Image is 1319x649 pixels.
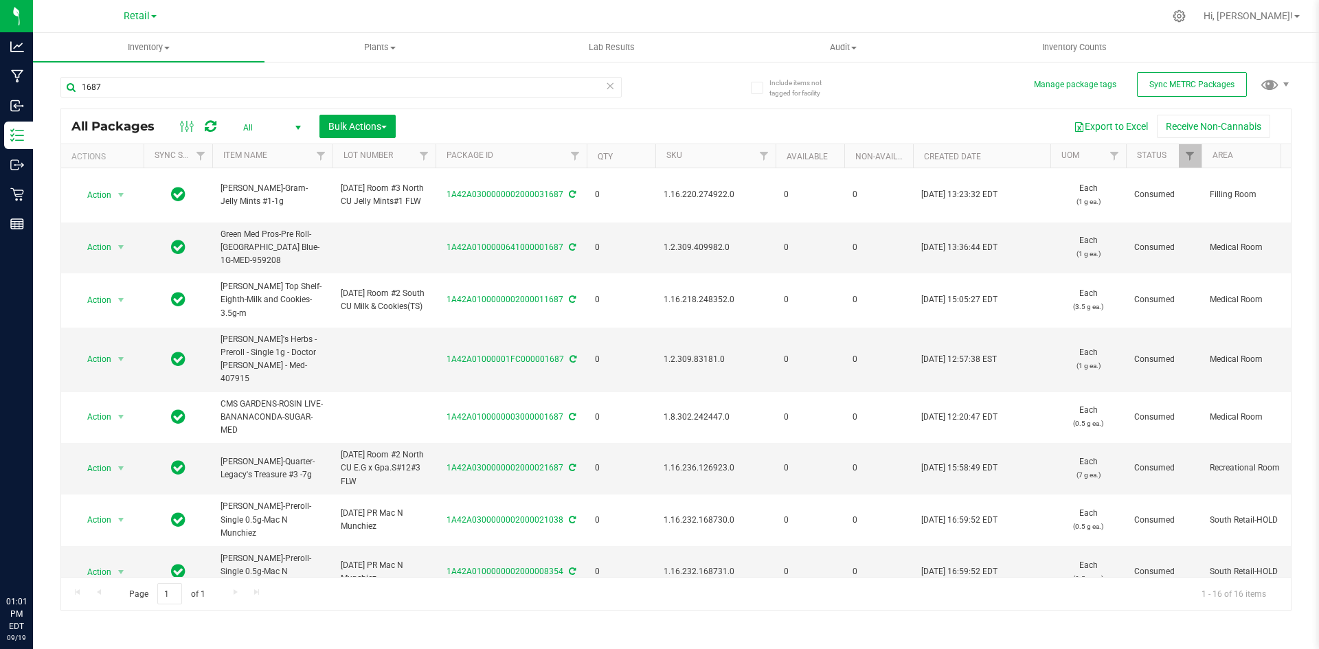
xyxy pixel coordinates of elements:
[1059,468,1118,481] p: (7 g ea.)
[447,463,563,472] a: 1A42A0300000002000021687
[921,293,997,306] span: [DATE] 15:05:27 EDT
[567,190,576,199] span: Sync from Compliance System
[221,552,324,592] span: [PERSON_NAME]-Preroll-Single 0.5g-Mac N Munchiez-m
[75,350,112,369] span: Action
[1134,293,1193,306] span: Consumed
[1134,353,1193,366] span: Consumed
[1059,572,1118,585] p: (0.5 g ea.)
[341,448,427,488] span: [DATE] Room #2 North CU E.G x Gpa.S#12#3 FLW
[171,458,185,477] span: In Sync
[10,40,24,54] inline-svg: Analytics
[664,241,767,254] span: 1.2.309.409982.0
[853,353,905,366] span: 0
[341,182,427,208] span: [DATE] Room #3 North CU Jelly Mints#1 FLW
[853,293,905,306] span: 0
[921,241,997,254] span: [DATE] 13:36:44 EDT
[10,99,24,113] inline-svg: Inbound
[1204,10,1293,21] span: Hi, [PERSON_NAME]!
[1210,462,1296,475] span: Recreational Room
[784,514,836,527] span: 0
[71,119,168,134] span: All Packages
[664,293,767,306] span: 1.16.218.248352.0
[447,567,563,576] a: 1A42A0100000002000008354
[10,69,24,83] inline-svg: Manufacturing
[10,217,24,231] inline-svg: Reports
[75,510,112,530] span: Action
[75,459,112,478] span: Action
[1103,144,1126,168] a: Filter
[171,510,185,530] span: In Sync
[328,121,387,132] span: Bulk Actions
[221,182,324,208] span: [PERSON_NAME]-Gram-Jelly Mints #1-1g
[1059,520,1118,533] p: (0.5 g ea.)
[1061,150,1079,160] a: UOM
[1059,247,1118,260] p: (1 g ea.)
[598,152,613,161] a: Qty
[853,462,905,475] span: 0
[1034,79,1116,91] button: Manage package tags
[567,412,576,422] span: Sync from Compliance System
[1157,115,1270,138] button: Receive Non-Cannabis
[447,295,563,304] a: 1A42A0100000002000011687
[784,411,836,424] span: 0
[567,515,576,525] span: Sync from Compliance System
[853,514,905,527] span: 0
[1059,455,1118,481] span: Each
[1210,353,1296,366] span: Medical Room
[343,150,393,160] a: Lot Number
[265,41,495,54] span: Plants
[1210,241,1296,254] span: Medical Room
[1059,300,1118,313] p: (3.5 g ea.)
[155,150,207,160] a: Sync Status
[567,354,576,364] span: Sync from Compliance System
[1059,559,1118,585] span: Each
[221,228,324,268] span: Green Med Pros-Pre Roll-[GEOGRAPHIC_DATA] Blue-1G-MED-959208
[113,238,130,257] span: select
[784,462,836,475] span: 0
[567,242,576,252] span: Sync from Compliance System
[1210,293,1296,306] span: Medical Room
[921,353,997,366] span: [DATE] 12:57:38 EST
[6,595,27,633] p: 01:01 PM EDT
[567,463,576,472] span: Sync from Compliance System
[784,565,836,578] span: 0
[75,185,112,205] span: Action
[1134,514,1193,527] span: Consumed
[1213,150,1233,160] a: Area
[1149,80,1235,89] span: Sync METRC Packages
[113,291,130,310] span: select
[784,293,836,306] span: 0
[75,562,112,582] span: Action
[113,459,130,478] span: select
[664,353,767,366] span: 1.2.309.83181.0
[341,287,427,313] span: [DATE] Room #2 South CU Milk & Cookies(TS)
[1059,195,1118,208] p: (1 g ea.)
[117,583,216,604] span: Page of 1
[921,565,997,578] span: [DATE] 16:59:52 EDT
[447,190,563,199] a: 1A42A0300000002000031687
[595,293,647,306] span: 0
[310,144,332,168] a: Filter
[664,514,767,527] span: 1.16.232.168730.0
[264,33,496,62] a: Plants
[787,152,828,161] a: Available
[1059,234,1118,260] span: Each
[1171,10,1188,23] div: Manage settings
[605,77,615,95] span: Clear
[171,185,185,204] span: In Sync
[595,241,647,254] span: 0
[10,128,24,142] inline-svg: Inventory
[447,354,564,364] a: 1A42A01000001FC000001687
[567,567,576,576] span: Sync from Compliance System
[171,562,185,581] span: In Sync
[853,188,905,201] span: 0
[728,33,959,62] a: Audit
[447,242,563,252] a: 1A42A0100000641000001687
[921,514,997,527] span: [DATE] 16:59:52 EDT
[221,455,324,481] span: [PERSON_NAME]-Quarter-Legacy's Treasure #3 -7g
[1210,565,1296,578] span: South Retail-HOLD
[664,411,767,424] span: 1.8.302.242447.0
[1059,359,1118,372] p: (1 g ea.)
[447,412,563,422] a: 1A42A0100000003000001687
[1059,507,1118,533] span: Each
